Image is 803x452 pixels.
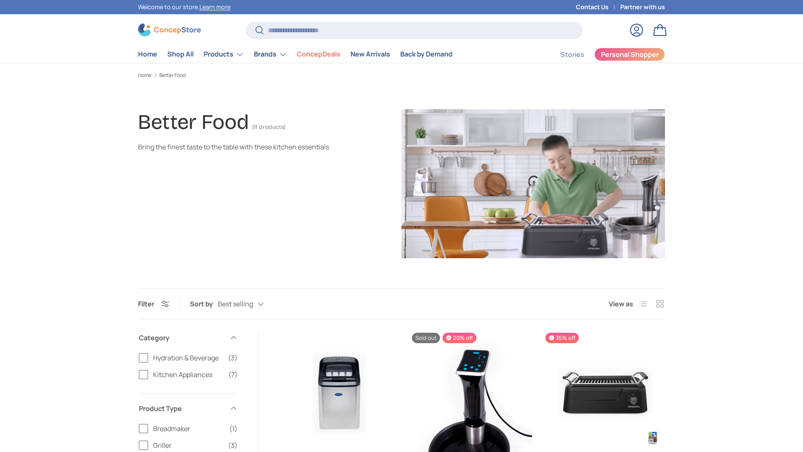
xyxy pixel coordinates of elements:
[153,353,223,363] span: Hydration & Beverage
[412,333,440,343] span: Sold out
[190,299,218,309] label: Sort by
[350,46,390,62] a: New Arrivals
[159,73,186,78] a: Better Food
[254,46,287,63] a: Brands
[229,424,238,434] span: (1)
[139,323,238,353] summary: Category
[138,110,249,134] h1: Better Food
[228,370,238,380] span: (7)
[620,3,665,12] a: Partner with us
[540,46,665,63] nav: Secondary
[139,333,224,343] span: Category
[400,46,453,62] a: Back by Demand
[576,3,620,12] a: Contact Us
[139,403,224,413] span: Product Type
[138,299,169,308] button: Filter
[138,23,201,36] img: ConcepStore
[442,333,476,343] span: 20% off
[218,300,253,308] span: Best selling
[139,393,238,424] summary: Product Type
[601,51,659,58] span: Personal Shopper
[545,333,579,343] span: 35% off
[252,123,286,131] span: (11 products)
[297,46,340,62] a: ConcepDeals
[560,46,584,63] a: Stories
[138,46,157,62] a: Home
[228,440,238,450] span: (3)
[138,72,665,79] nav: Breadcrumbs
[153,424,224,434] span: Breadmaker
[138,3,230,12] p: Welcome to our store.
[401,109,665,258] img: Better Food
[138,299,154,308] span: Filter
[153,370,223,380] span: Kitchen Appliances
[167,46,194,62] a: Shop All
[138,46,453,63] nav: Primary
[228,353,238,363] span: (3)
[218,297,281,311] button: Best selling
[594,48,665,61] a: Personal Shopper
[138,73,151,78] a: Home
[249,46,292,63] summary: Brands
[199,46,249,63] summary: Products
[609,299,633,309] span: View as
[204,46,244,63] a: Products
[199,3,230,11] a: Learn more
[138,142,355,152] div: Bring the finest taste to the table with these kitchen essentials
[153,440,223,450] span: Griller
